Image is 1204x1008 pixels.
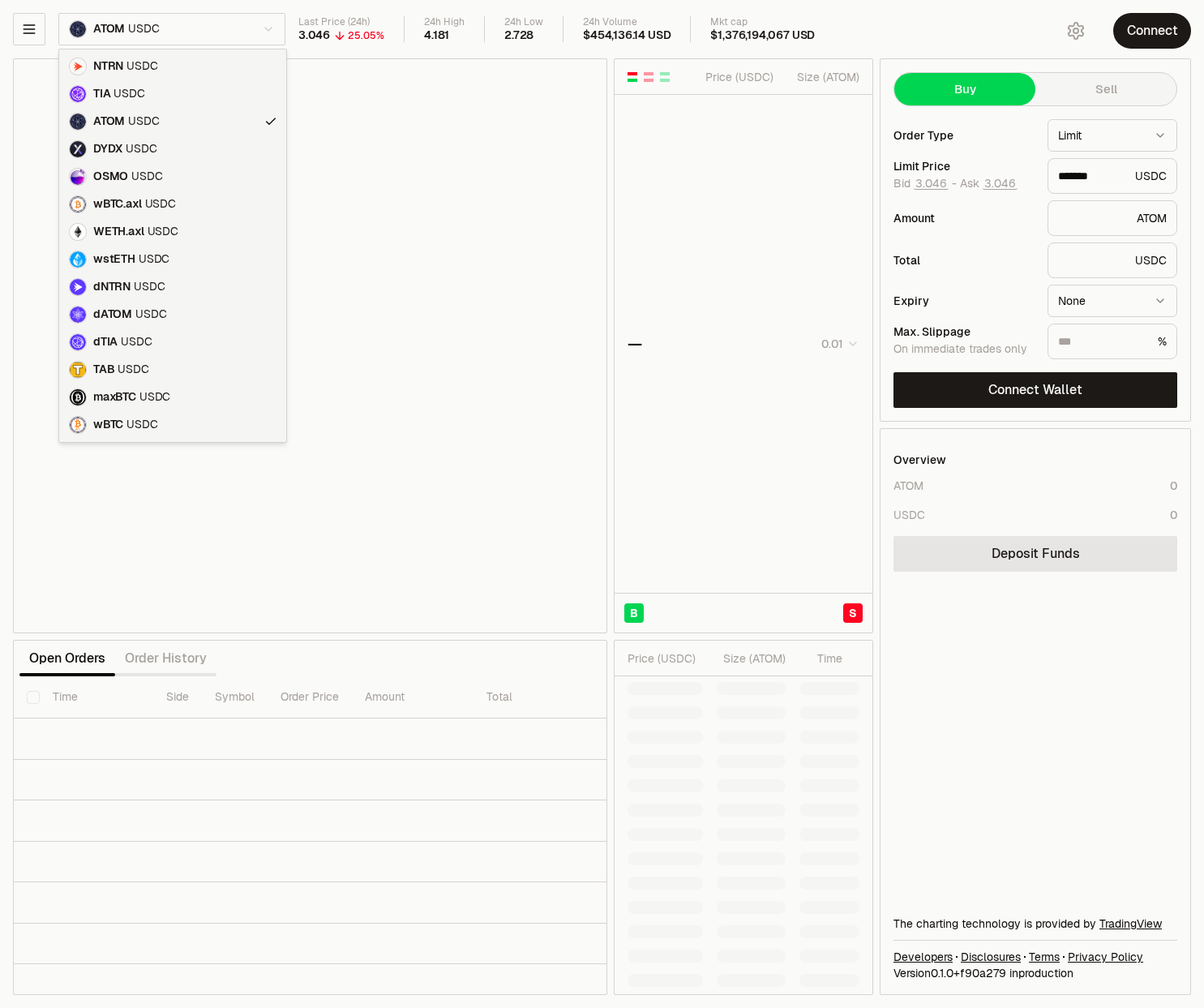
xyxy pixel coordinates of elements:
span: dNTRN [93,280,131,294]
span: USDC [131,169,162,184]
img: dTIA Logo [70,334,86,350]
span: dATOM [93,307,132,322]
span: wBTC.axl [93,197,142,212]
span: USDC [126,59,157,74]
span: USDC [139,390,170,405]
span: NTRN [93,59,123,74]
span: WETH.axl [93,225,144,239]
img: TIA Logo [70,86,86,102]
span: USDC [134,280,165,294]
span: DYDX [93,142,122,157]
span: USDC [126,418,157,432]
span: OSMO [93,169,128,184]
img: wBTC.axl Logo [70,196,86,212]
img: maxBTC Logo [70,389,86,405]
img: DYDX Logo [70,141,86,157]
img: dATOM Logo [70,307,86,323]
span: USDC [114,87,144,101]
img: TAB Logo [70,362,86,378]
span: USDC [121,335,152,350]
span: ATOM [93,114,125,129]
span: USDC [128,114,159,129]
img: ATOM Logo [70,114,86,130]
span: USDC [126,142,156,157]
span: maxBTC [93,390,136,405]
span: TAB [93,362,114,377]
span: TIA [93,87,110,101]
span: wstETH [93,252,135,267]
img: NTRN Logo [70,58,86,75]
img: OSMO Logo [70,169,86,185]
span: USDC [135,307,166,322]
span: dTIA [93,335,118,350]
span: USDC [148,225,178,239]
img: WETH.axl Logo [70,224,86,240]
img: wBTC Logo [70,417,86,433]
span: USDC [145,197,176,212]
img: dNTRN Logo [70,279,86,295]
span: wBTC [93,418,123,432]
img: wstETH Logo [70,251,86,268]
span: USDC [118,362,148,377]
span: USDC [139,252,169,267]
